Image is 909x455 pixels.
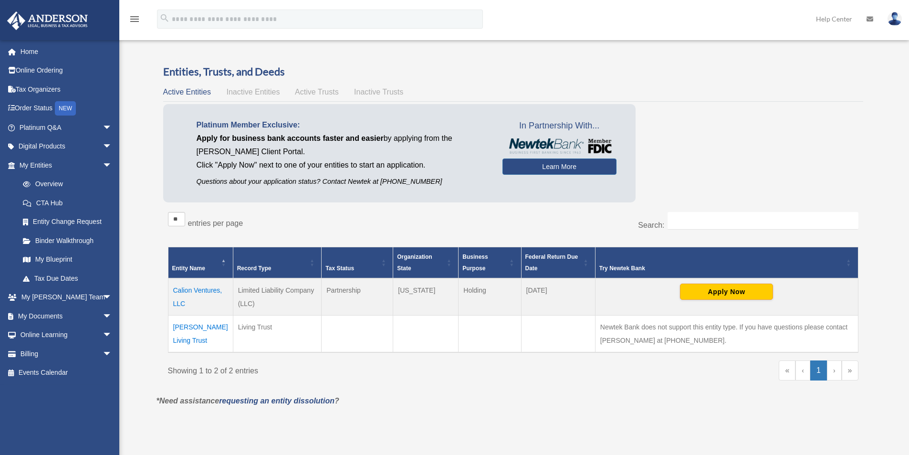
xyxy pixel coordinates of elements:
[237,265,272,272] span: Record Type
[103,307,122,326] span: arrow_drop_down
[393,278,459,316] td: [US_STATE]
[197,118,488,132] p: Platinum Member Exclusive:
[521,278,595,316] td: [DATE]
[7,137,126,156] a: Digital Productsarrow_drop_down
[521,247,595,279] th: Federal Return Due Date: Activate to sort
[888,12,902,26] img: User Pic
[168,316,233,353] td: [PERSON_NAME] Living Trust
[157,397,339,405] em: *Need assistance ?
[13,269,122,288] a: Tax Due Dates
[159,13,170,23] i: search
[163,64,863,79] h3: Entities, Trusts, and Deeds
[7,363,126,382] a: Events Calendar
[163,88,211,96] span: Active Entities
[295,88,339,96] span: Active Trusts
[7,80,126,99] a: Tax Organizers
[795,360,810,381] a: Previous
[13,212,122,232] a: Entity Change Request
[197,159,488,172] p: Click "Apply Now" next to one of your entities to start an application.
[103,156,122,175] span: arrow_drop_down
[7,99,126,118] a: Order StatusNEW
[13,193,122,212] a: CTA Hub
[13,231,122,250] a: Binder Walkthrough
[103,326,122,345] span: arrow_drop_down
[680,284,773,300] button: Apply Now
[507,138,612,154] img: NewtekBankLogoSM.png
[354,88,403,96] span: Inactive Trusts
[197,176,488,188] p: Questions about your application status? Contact Newtek at [PHONE_NUMBER]
[779,360,795,381] a: First
[233,278,322,316] td: Limited Liability Company (LLC)
[103,137,122,157] span: arrow_drop_down
[233,316,322,353] td: Living Trust
[810,360,827,381] a: 1
[129,17,140,25] a: menu
[168,278,233,316] td: Calion Ventures, LLC
[168,360,506,378] div: Showing 1 to 2 of 2 entries
[103,288,122,307] span: arrow_drop_down
[595,247,858,279] th: Try Newtek Bank : Activate to sort
[7,288,126,307] a: My [PERSON_NAME] Teamarrow_drop_down
[7,326,126,345] a: Online Learningarrow_drop_down
[459,247,521,279] th: Business Purpose: Activate to sort
[525,254,578,272] span: Federal Return Due Date
[7,42,126,61] a: Home
[13,175,117,194] a: Overview
[188,219,243,227] label: entries per page
[103,118,122,138] span: arrow_drop_down
[226,88,280,96] span: Inactive Entities
[502,118,616,134] span: In Partnership With...
[197,132,488,159] p: by applying from the [PERSON_NAME] Client Portal.
[325,265,354,272] span: Tax Status
[233,247,322,279] th: Record Type: Activate to sort
[322,278,393,316] td: Partnership
[129,13,140,25] i: menu
[462,254,488,272] span: Business Purpose
[172,265,205,272] span: Entity Name
[168,247,233,279] th: Entity Name: Activate to invert sorting
[599,263,844,274] div: Try Newtek Bank
[502,159,616,175] a: Learn More
[7,156,122,175] a: My Entitiesarrow_drop_down
[393,247,459,279] th: Organization State: Activate to sort
[7,61,126,80] a: Online Ordering
[103,344,122,364] span: arrow_drop_down
[55,101,76,116] div: NEW
[13,250,122,269] a: My Blueprint
[197,134,384,142] span: Apply for business bank accounts faster and easier
[842,360,858,381] a: Last
[219,397,334,405] a: requesting an entity dissolution
[322,247,393,279] th: Tax Status: Activate to sort
[459,278,521,316] td: Holding
[827,360,842,381] a: Next
[4,11,91,30] img: Anderson Advisors Platinum Portal
[7,344,126,363] a: Billingarrow_drop_down
[595,316,858,353] td: Newtek Bank does not support this entity type. If you have questions please contact [PERSON_NAME]...
[7,118,126,137] a: Platinum Q&Aarrow_drop_down
[7,307,126,326] a: My Documentsarrow_drop_down
[638,221,664,229] label: Search:
[397,254,432,272] span: Organization State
